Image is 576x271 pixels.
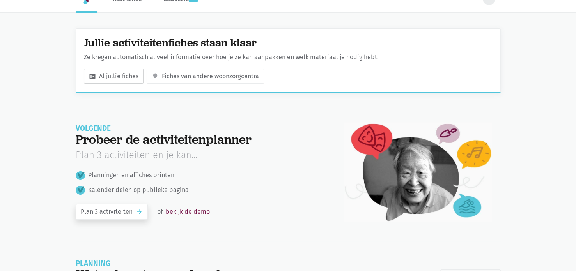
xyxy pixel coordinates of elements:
div: Jullie activiteitenfiches staan klaar [84,37,493,49]
p: Plan 3 activiteiten en je kan... [76,150,315,161]
a: Plan 3 activiteitenarrow_forward [76,204,148,220]
div: Planning [76,260,221,267]
a: Fiches van andere woonzorgcentra [147,69,264,84]
i: arrow_forward [136,208,143,215]
div: Volgende [76,125,315,132]
i: lightbulb [152,73,159,80]
div: of [157,207,210,217]
i: fact_check [89,73,96,80]
div: Probeer de activiteitenplanner [76,132,315,147]
a: bekijk de demo [166,207,210,217]
a: Al jullie fiches [84,69,144,84]
p: Planningen en affiches printen [76,167,315,180]
p: Kalender delen op publieke pagina [76,182,315,195]
p: Ze kregen automatisch al veel informatie over hoe je ze kan aanpakken en welk materiaal je nodig ... [84,52,493,62]
img: Bewoner die zich goed voelt [344,122,492,222]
